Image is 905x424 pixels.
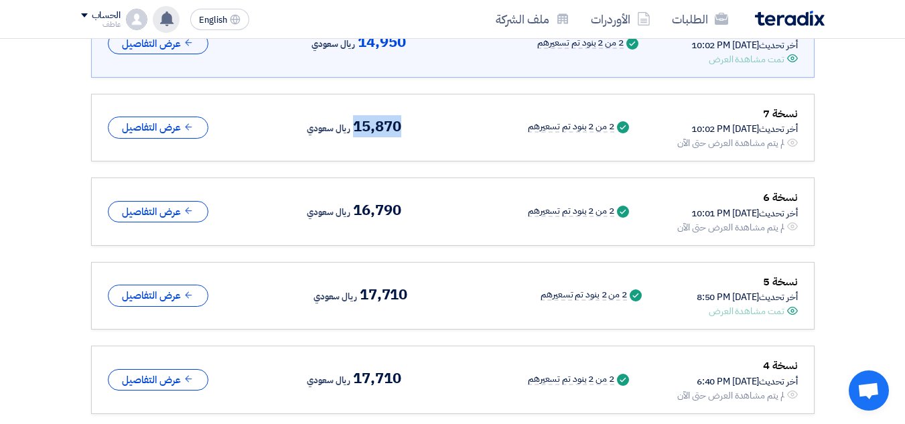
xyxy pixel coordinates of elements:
[353,119,401,135] span: 15,870
[528,206,614,217] div: 2 من 2 بنود تم تسعيرهم
[314,289,357,305] span: ريال سعودي
[199,15,227,25] span: English
[307,372,350,388] span: ريال سعودي
[358,34,405,50] span: 14,950
[190,9,249,30] button: English
[677,189,798,206] div: نسخة 6
[677,357,798,374] div: نسخة 4
[307,204,350,220] span: ريال سعودي
[108,285,208,307] button: عرض التفاصيل
[108,369,208,391] button: عرض التفاصيل
[541,290,627,301] div: 2 من 2 بنود تم تسعيرهم
[677,374,798,388] div: أخر تحديث [DATE] 6:40 PM
[755,11,825,26] img: Teradix logo
[360,287,407,303] span: 17,710
[697,290,798,304] div: أخر تحديث [DATE] 8:50 PM
[485,3,580,35] a: ملف الشركة
[691,38,798,52] div: أخر تحديث [DATE] 10:02 PM
[661,3,739,35] a: الطلبات
[528,374,614,385] div: 2 من 2 بنود تم تسعيرهم
[697,273,798,291] div: نسخة 5
[92,10,121,21] div: الحساب
[108,33,208,55] button: عرض التفاصيل
[353,202,401,218] span: 16,790
[849,370,889,411] a: Open chat
[677,136,784,150] div: لم يتم مشاهدة العرض حتى الآن
[81,21,121,28] div: عاطف
[353,370,401,386] span: 17,710
[677,122,798,136] div: أخر تحديث [DATE] 10:02 PM
[677,206,798,220] div: أخر تحديث [DATE] 10:01 PM
[537,38,624,49] div: 2 من 2 بنود تم تسعيرهم
[677,220,784,234] div: لم يتم مشاهدة العرض حتى الآن
[126,9,147,30] img: profile_test.png
[709,52,784,66] div: تمت مشاهدة العرض
[108,201,208,223] button: عرض التفاصيل
[677,105,798,123] div: نسخة 7
[580,3,661,35] a: الأوردرات
[307,121,350,137] span: ريال سعودي
[108,117,208,139] button: عرض التفاصيل
[677,388,784,403] div: لم يتم مشاهدة العرض حتى الآن
[528,122,614,133] div: 2 من 2 بنود تم تسعيرهم
[709,304,784,318] div: تمت مشاهدة العرض
[311,36,355,52] span: ريال سعودي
